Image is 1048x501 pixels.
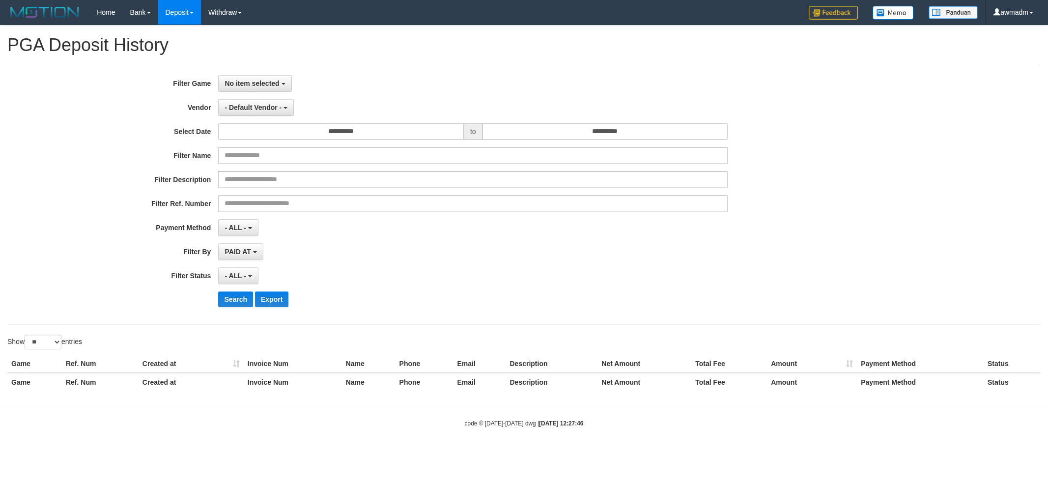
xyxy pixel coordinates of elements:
[539,420,583,427] strong: [DATE] 12:27:46
[342,355,396,373] th: Name
[244,355,342,373] th: Invoice Num
[225,272,246,280] span: - ALL -
[225,104,282,111] span: - Default Vendor -
[7,355,62,373] th: Game
[809,6,858,20] img: Feedback.jpg
[218,243,263,260] button: PAID AT
[506,355,597,373] th: Description
[218,267,258,284] button: - ALL -
[255,291,288,307] button: Export
[225,79,279,87] span: No item selected
[465,420,584,427] small: code © [DATE]-[DATE] dwg |
[767,373,857,391] th: Amount
[984,355,1041,373] th: Status
[218,75,291,92] button: No item selected
[7,373,62,391] th: Game
[597,355,691,373] th: Net Amount
[873,6,914,20] img: Button%20Memo.svg
[7,35,1041,55] h1: PGA Deposit History
[218,219,258,236] button: - ALL -
[62,355,139,373] th: Ref. Num
[691,373,767,391] th: Total Fee
[139,373,244,391] th: Created at
[396,355,453,373] th: Phone
[225,248,251,256] span: PAID AT
[396,373,453,391] th: Phone
[929,6,978,19] img: panduan.png
[767,355,857,373] th: Amount
[984,373,1041,391] th: Status
[25,335,61,349] select: Showentries
[464,123,482,140] span: to
[218,99,294,116] button: - Default Vendor -
[218,291,253,307] button: Search
[139,355,244,373] th: Created at
[62,373,139,391] th: Ref. Num
[225,224,246,232] span: - ALL -
[691,355,767,373] th: Total Fee
[597,373,691,391] th: Net Amount
[857,355,984,373] th: Payment Method
[506,373,597,391] th: Description
[7,335,82,349] label: Show entries
[453,355,506,373] th: Email
[453,373,506,391] th: Email
[342,373,396,391] th: Name
[244,373,342,391] th: Invoice Num
[857,373,984,391] th: Payment Method
[7,5,82,20] img: MOTION_logo.png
